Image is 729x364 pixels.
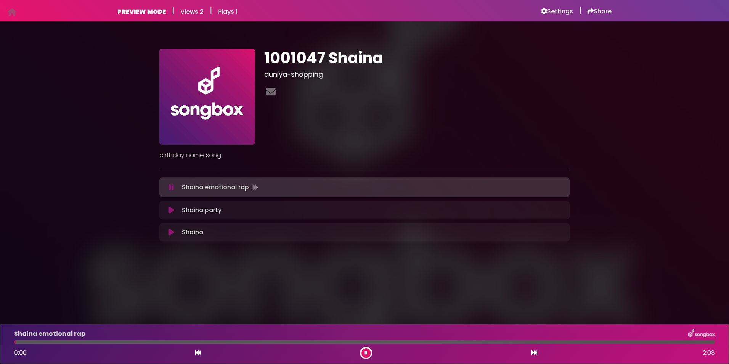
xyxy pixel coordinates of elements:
[218,8,238,15] h6: Plays 1
[579,6,581,15] h5: |
[180,8,204,15] h6: Views 2
[210,6,212,15] h5: |
[541,8,573,15] a: Settings
[117,8,166,15] h6: PREVIEW MODE
[172,6,174,15] h5: |
[588,8,612,15] a: Share
[182,228,203,237] p: Shaina
[249,182,260,193] img: waveform4.gif
[182,182,260,193] p: Shaina emotional rap
[264,70,570,79] h3: duniya-shopping
[182,206,222,215] p: Shaina party
[264,49,570,67] h1: 1001047 Shaina
[159,49,255,145] img: 70beCsgvRrCVkCpAseDU
[159,151,570,160] p: birthday name song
